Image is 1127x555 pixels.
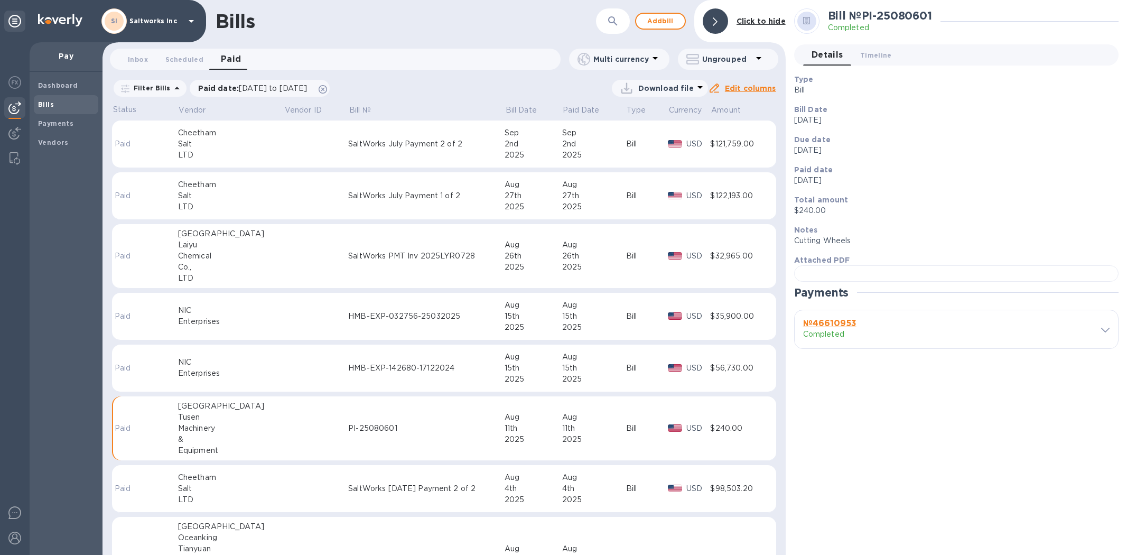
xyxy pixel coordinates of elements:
div: $32,965.00 [710,251,766,262]
div: 11th [505,423,562,434]
div: [GEOGRAPHIC_DATA] [178,521,284,532]
span: Paid Date [563,105,613,116]
div: $122,193.00 [710,190,766,201]
p: USD [686,423,711,434]
div: $121,759.00 [710,138,766,150]
div: Aug [505,179,562,190]
b: Click to hide [737,17,786,25]
b: Total amount [794,196,849,204]
div: LTD [178,273,284,284]
b: Payments [38,119,73,127]
div: Aug [562,472,626,483]
img: USD [668,252,682,260]
div: $240.00 [710,423,766,434]
span: Vendor [179,105,219,116]
img: USD [668,192,682,199]
div: LTD [178,494,284,505]
div: NIC [178,357,284,368]
div: Bill [626,311,668,322]
div: LTD [178,201,284,212]
div: Cheetham [178,472,284,483]
button: Addbill [635,13,686,30]
div: Tusen [178,412,284,423]
div: [GEOGRAPHIC_DATA] [178,401,284,412]
div: Oceanking [178,532,284,543]
div: Paid date:[DATE] to [DATE] [190,80,330,97]
div: PI-25080601 [348,423,505,434]
p: Paid [115,483,141,494]
div: $56,730.00 [710,363,766,374]
div: Sep [505,127,562,138]
b: № 46610953 [803,318,856,328]
div: 2025 [505,434,562,445]
b: Due date [794,135,831,144]
p: Paid date : [198,83,313,94]
div: 2025 [562,322,626,333]
p: USD [686,483,711,494]
div: 2025 [562,434,626,445]
p: [DATE] [794,175,1110,186]
b: Attached PDF [794,256,850,264]
p: Amount [711,105,741,116]
div: 15th [505,311,562,322]
div: 2025 [562,150,626,161]
div: Bill [626,190,668,201]
img: USD [668,364,682,372]
p: Vendor ID [285,105,322,116]
div: $35,900.00 [710,311,766,322]
p: USD [686,311,711,322]
div: 2nd [505,138,562,150]
b: Dashboard [38,81,78,89]
div: & [178,434,284,445]
div: Tianyuan [178,543,284,554]
p: USD [686,363,711,374]
div: Laiyu [178,239,284,251]
span: [DATE] to [DATE] [239,84,307,92]
b: Paid date [794,165,833,174]
div: Bill [626,138,668,150]
p: USD [686,138,711,150]
div: Machinery [178,423,284,434]
p: Cutting Wheels [794,235,1110,246]
p: Ungrouped [702,54,752,64]
div: Aug [562,543,626,554]
span: Type [627,105,659,116]
span: Details [812,48,843,62]
img: Logo [38,14,82,26]
div: 2025 [505,322,562,333]
p: Paid [115,363,141,374]
div: Cheetham [178,179,284,190]
div: Aug [562,412,626,423]
div: Sep [562,127,626,138]
p: Saltworks Inc [129,17,182,25]
h1: Bills [216,10,255,32]
p: Paid [115,311,141,322]
div: Bill [626,423,668,434]
span: Bill № [349,105,385,116]
p: Bill [794,85,1110,96]
div: 2025 [562,201,626,212]
p: Status [113,104,143,115]
div: 2025 [505,150,562,161]
div: 26th [505,251,562,262]
div: SaltWorks PMT Inv 2025LYR0728 [348,251,505,262]
div: Salt [178,138,284,150]
div: Aug [505,543,562,554]
div: [GEOGRAPHIC_DATA] [178,228,284,239]
b: Notes [794,226,818,234]
span: Paid [221,52,241,67]
div: Aug [505,412,562,423]
div: 2025 [505,201,562,212]
div: SaltWorks [DATE] Payment 2 of 2 [348,483,505,494]
div: 4th [562,483,626,494]
span: Add bill [645,15,676,27]
div: 27th [562,190,626,201]
p: Currency [669,105,702,116]
p: [DATE] [794,115,1110,126]
p: USD [686,190,711,201]
div: 2025 [562,374,626,385]
p: Paid [115,251,141,262]
img: USD [668,485,682,492]
div: Bill [626,363,668,374]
